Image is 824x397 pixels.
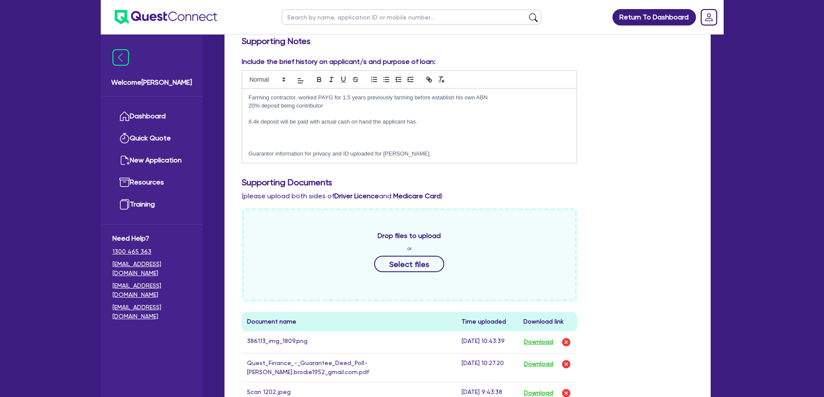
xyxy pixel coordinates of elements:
[407,245,412,252] span: or
[242,57,436,67] label: Include the brief history on applicant/s and purpose of loan:
[119,133,130,143] img: quick-quote
[242,353,456,382] td: Quest_Finance_-_Guarantee_Deed_Poll-[PERSON_NAME].brodie1952_gmail.com.pdf
[456,312,519,331] th: Time uploaded
[612,9,696,25] a: Return To Dashboard
[119,177,130,187] img: resources
[112,49,129,66] img: icon-menu-close
[378,231,441,241] span: Drop files to upload
[242,177,693,187] h3: Supporting Documents
[698,6,720,29] a: Dropdown toggle
[393,192,441,200] b: Medicare Card
[112,105,191,127] a: Dashboard
[523,337,554,348] button: Download
[518,312,577,331] th: Download link
[249,150,571,158] p: Guarantor information for privacy and ID uploaded for [PERSON_NAME].
[456,331,519,353] td: [DATE] 10:43:39
[112,172,191,194] a: Resources
[249,94,571,102] p: Farming contractor, worked PAYG for 1.5 years previously farming before establish his own ABN
[119,155,130,165] img: new-application
[112,194,191,216] a: Training
[112,233,191,244] span: Need Help?
[112,303,191,321] a: [EMAIL_ADDRESS][DOMAIN_NAME]
[115,10,217,24] img: quest-connect-logo-blue
[119,199,130,210] img: training
[112,248,151,255] tcxspan: Call 1300 465 363 via 3CX
[242,312,456,331] th: Document name
[249,118,571,126] p: 8.4k deposit will be paid with actual cash on hand the applicant has.
[523,359,554,370] button: Download
[112,281,191,299] a: [EMAIL_ADDRESS][DOMAIN_NAME]
[249,102,571,110] p: 20% deposit being contributor
[334,192,379,200] b: Driver Licence
[282,10,541,25] input: Search by name, application ID or mobile number...
[456,353,519,382] td: [DATE] 10:27:20
[242,192,442,200] span: (please upload both sides of and )
[112,149,191,172] a: New Application
[561,359,571,369] img: delete-icon
[112,260,191,278] a: [EMAIL_ADDRESS][DOMAIN_NAME]
[112,127,191,149] a: Quick Quote
[561,337,571,347] img: delete-icon
[374,256,444,272] button: Select files
[242,36,693,46] h3: Supporting Notes
[111,77,192,88] span: Welcome [PERSON_NAME]
[242,331,456,353] td: 386113_img_1809.png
